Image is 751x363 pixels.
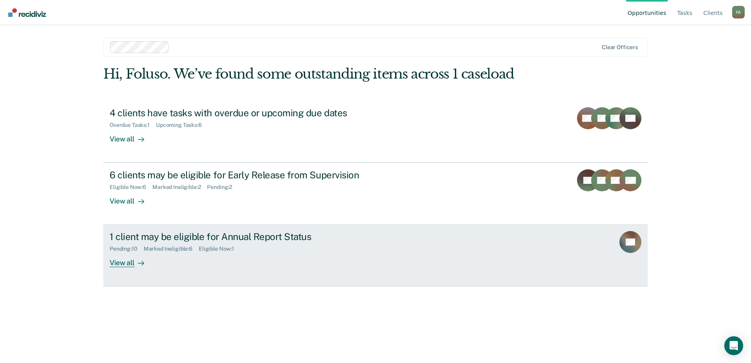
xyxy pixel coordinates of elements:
[110,122,156,128] div: Overdue Tasks : 1
[103,101,648,163] a: 4 clients have tasks with overdue or upcoming due datesOverdue Tasks:1Upcoming Tasks:6View all
[110,246,144,252] div: Pending : 10
[110,191,154,206] div: View all
[110,252,154,268] div: View all
[732,6,745,18] button: Profile dropdown button
[156,122,208,128] div: Upcoming Tasks : 6
[732,6,745,18] div: F A
[152,184,207,191] div: Marked Ineligible : 2
[110,128,154,143] div: View all
[8,8,46,17] img: Recidiviz
[199,246,240,252] div: Eligible Now : 1
[110,231,385,242] div: 1 client may be eligible for Annual Report Status
[602,44,638,51] div: Clear officers
[110,107,385,119] div: 4 clients have tasks with overdue or upcoming due dates
[110,184,152,191] div: Eligible Now : 6
[103,66,539,82] div: Hi, Foluso. We’ve found some outstanding items across 1 caseload
[207,184,238,191] div: Pending : 2
[724,336,743,355] div: Open Intercom Messenger
[110,169,385,181] div: 6 clients may be eligible for Early Release from Supervision
[103,225,648,286] a: 1 client may be eligible for Annual Report StatusPending:10Marked Ineligible:6Eligible Now:1View all
[103,163,648,225] a: 6 clients may be eligible for Early Release from SupervisionEligible Now:6Marked Ineligible:2Pend...
[144,246,199,252] div: Marked Ineligible : 6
